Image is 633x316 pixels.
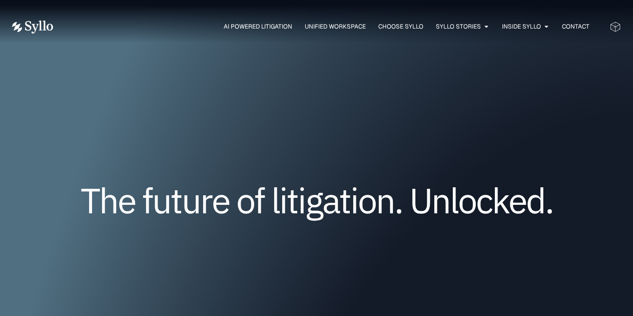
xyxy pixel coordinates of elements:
[502,22,541,31] a: Inside Syllo
[73,22,589,32] div: Menu Toggle
[72,184,561,217] h1: The future of litigation. Unlocked.
[12,21,53,34] img: Vector
[224,22,292,31] a: AI Powered Litigation
[378,22,423,31] a: Choose Syllo
[73,22,589,32] nav: Menu
[305,22,366,31] a: Unified Workspace
[436,22,481,31] a: Syllo Stories
[562,22,589,31] a: Contact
